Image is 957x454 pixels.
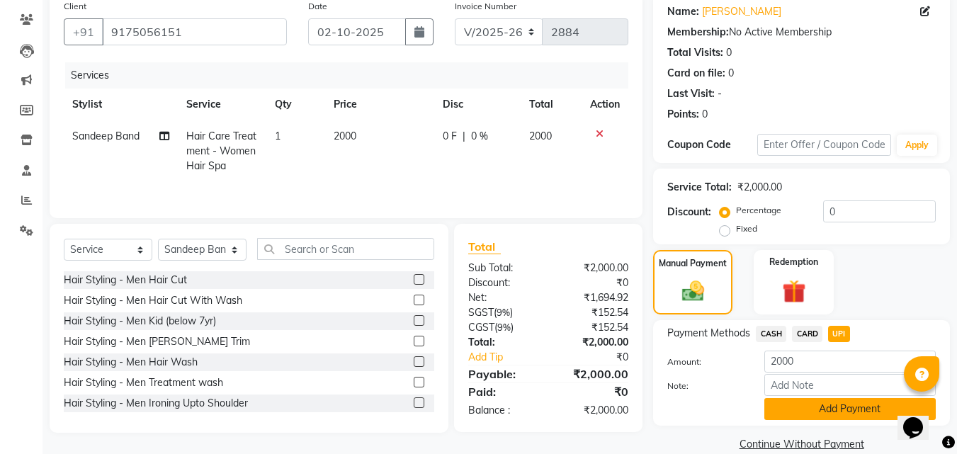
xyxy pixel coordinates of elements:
div: Paid: [458,383,548,400]
div: Name: [667,4,699,19]
span: Hair Care Treatment - Women Hair Spa [186,130,256,172]
div: No Active Membership [667,25,936,40]
div: Card on file: [667,66,725,81]
input: Add Note [764,374,936,396]
div: Total Visits: [667,45,723,60]
input: Amount [764,351,936,373]
span: CASH [756,326,786,342]
th: Disc [434,89,521,120]
span: Total [468,239,501,254]
div: Points: [667,107,699,122]
th: Price [325,89,434,120]
div: Coupon Code [667,137,757,152]
label: Note: [657,380,753,392]
button: +91 [64,18,103,45]
div: Hair Styling - Men Hair Cut [64,273,187,288]
span: CGST [468,321,494,334]
span: Payment Methods [667,326,750,341]
span: UPI [828,326,850,342]
span: CARD [792,326,822,342]
input: Enter Offer / Coupon Code [757,134,891,156]
button: Apply [897,135,937,156]
div: Hair Styling - Men Ironing Upto Shoulder [64,396,248,411]
span: 9% [497,307,510,318]
button: Add Payment [764,398,936,420]
label: Percentage [736,204,781,217]
div: Discount: [667,205,711,220]
div: Hair Styling - Men Treatment wash [64,375,223,390]
div: ₹152.54 [548,320,639,335]
div: 0 [702,107,708,122]
div: ₹152.54 [548,305,639,320]
span: | [463,129,465,144]
div: Hair Styling - Men Kid (below 7yr) [64,314,216,329]
div: Hair Styling - Men [PERSON_NAME] Trim [64,334,250,349]
span: 2000 [529,130,552,142]
span: 2000 [334,130,356,142]
th: Qty [266,89,325,120]
div: ₹2,000.00 [548,365,639,382]
img: _gift.svg [775,277,813,306]
div: ₹1,694.92 [548,290,639,305]
label: Amount: [657,356,753,368]
div: Service Total: [667,180,732,195]
span: SGST [468,306,494,319]
span: 9% [497,322,511,333]
span: Sandeep Band [72,130,140,142]
label: Redemption [769,256,818,268]
th: Stylist [64,89,178,120]
div: ₹0 [564,350,640,365]
th: Action [582,89,628,120]
input: Search or Scan [257,238,434,260]
div: Hair Styling - Men Hair Cut With Wash [64,293,242,308]
div: Services [65,62,639,89]
div: ₹2,000.00 [548,261,639,276]
th: Total [521,89,582,120]
div: Last Visit: [667,86,715,101]
span: 0 F [443,129,457,144]
div: ₹2,000.00 [737,180,782,195]
div: - [718,86,722,101]
div: ₹2,000.00 [548,335,639,350]
a: [PERSON_NAME] [702,4,781,19]
div: Payable: [458,365,548,382]
div: ₹2,000.00 [548,403,639,418]
div: Balance : [458,403,548,418]
div: Net: [458,290,548,305]
span: 0 % [471,129,488,144]
iframe: chat widget [897,397,943,440]
input: Search by Name/Mobile/Email/Code [102,18,287,45]
a: Add Tip [458,350,563,365]
div: ₹0 [548,276,639,290]
span: 1 [275,130,281,142]
a: Continue Without Payment [656,437,947,452]
div: Membership: [667,25,729,40]
div: 0 [726,45,732,60]
div: ₹0 [548,383,639,400]
div: Sub Total: [458,261,548,276]
div: 0 [728,66,734,81]
th: Service [178,89,266,120]
div: ( ) [458,320,548,335]
div: Discount: [458,276,548,290]
div: Hair Styling - Men Hair Wash [64,355,198,370]
label: Manual Payment [659,257,727,270]
div: ( ) [458,305,548,320]
label: Fixed [736,222,757,235]
div: Total: [458,335,548,350]
img: _cash.svg [675,278,711,304]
